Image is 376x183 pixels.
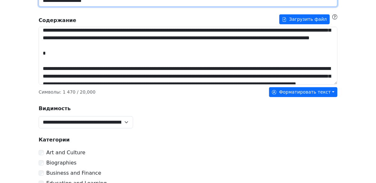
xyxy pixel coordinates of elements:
strong: Видимость [39,105,71,111]
button: Форматировать текст [269,87,337,97]
button: Содержание [279,14,330,24]
strong: Содержание [39,17,76,24]
p: Символы : / 20,000 [39,89,95,95]
strong: Категории [39,137,70,143]
span: 1 470 [63,89,75,95]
